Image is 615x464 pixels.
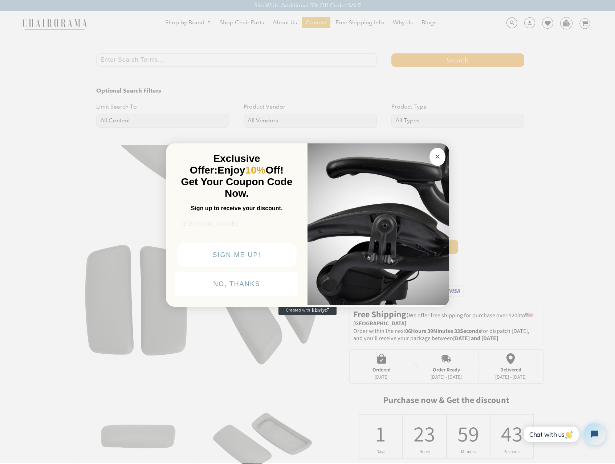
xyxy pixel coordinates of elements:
[191,205,282,211] span: Sign up to receive your discount.
[175,272,298,296] button: NO, THANKS
[429,148,445,166] button: Close dialog
[307,142,449,305] img: 92d77583-a095-41f6-84e7-858462e0427a.jpeg
[217,164,284,176] span: Enjoy Off!
[245,164,265,176] span: 10%
[177,243,297,267] button: SIGN ME UP!
[175,217,298,231] input: Email
[190,153,260,176] span: Exclusive Offer:
[278,306,337,315] a: Created with Klaviyo - opens in a new tab
[516,417,612,451] iframe: Tidio Chat
[181,176,293,199] span: Get Your Coupon Code Now.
